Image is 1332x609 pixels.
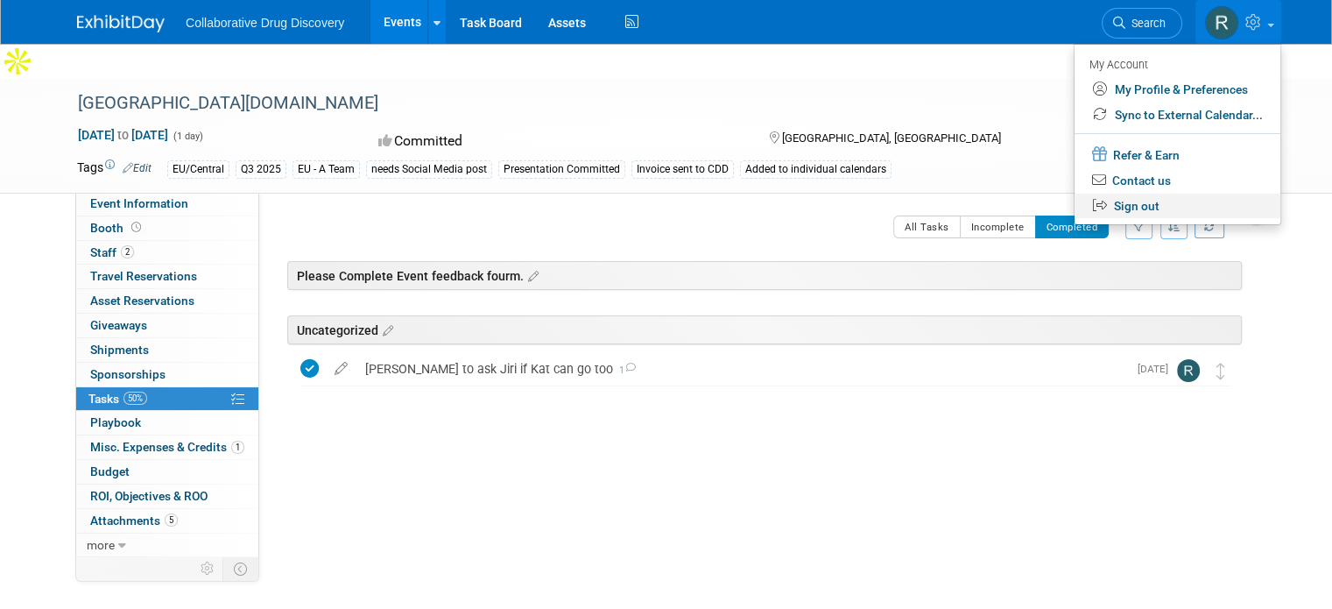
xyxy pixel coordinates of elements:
[1125,17,1166,30] span: Search
[76,411,258,435] a: Playbook
[782,131,1001,145] span: [GEOGRAPHIC_DATA], [GEOGRAPHIC_DATA]
[77,127,169,143] span: [DATE] [DATE]
[172,131,203,142] span: (1 day)
[76,436,258,459] a: Misc. Expenses & Credits1
[193,557,223,580] td: Personalize Event Tab Strip
[90,269,197,283] span: Travel Reservations
[121,245,134,258] span: 2
[378,321,393,338] a: Edit sections
[90,415,141,429] span: Playbook
[236,160,286,179] div: Q3 2025
[1216,363,1225,379] i: Move task
[90,464,130,478] span: Budget
[1195,216,1224,238] a: Refresh
[90,196,188,210] span: Event Information
[90,318,147,332] span: Giveaways
[326,361,356,377] a: edit
[631,160,734,179] div: Invoice sent to CDD
[1138,363,1177,375] span: [DATE]
[613,365,636,376] span: 1
[1035,216,1110,238] button: Completed
[76,241,258,265] a: Staff2
[167,160,229,179] div: EU/Central
[90,343,149,357] span: Shipments
[76,265,258,288] a: Travel Reservations
[1177,359,1200,382] img: Renate Baker
[498,160,625,179] div: Presentation Committed
[223,557,259,580] td: Toggle Event Tabs
[1075,77,1280,103] a: My Profile & Preferences
[88,392,147,406] span: Tasks
[90,367,166,381] span: Sponsorships
[231,441,244,454] span: 1
[76,314,258,337] a: Giveaways
[128,221,144,234] span: Booth not reserved yet
[1089,53,1263,74] div: My Account
[960,216,1036,238] button: Incomplete
[524,266,539,284] a: Edit sections
[76,192,258,216] a: Event Information
[76,338,258,362] a: Shipments
[76,387,258,411] a: Tasks50%
[123,392,147,405] span: 50%
[76,363,258,386] a: Sponsorships
[1075,168,1280,194] a: Contact us
[1075,194,1280,219] a: Sign out
[893,216,961,238] button: All Tasks
[292,160,360,179] div: EU - A Team
[90,245,134,259] span: Staff
[76,216,258,240] a: Booth
[1075,103,1280,128] a: Sync to External Calendar...
[115,128,131,142] span: to
[87,538,115,552] span: more
[186,16,344,30] span: Collaborative Drug Discovery
[287,261,1242,290] div: Please Complete Event feedback fourm.
[77,15,165,32] img: ExhibitDay
[76,509,258,533] a: Attachments5
[72,88,1135,119] div: [GEOGRAPHIC_DATA][DOMAIN_NAME]
[1205,6,1238,39] img: Renate Baker
[373,126,741,157] div: Committed
[287,315,1242,344] div: Uncategorized
[123,162,152,174] a: Edit
[90,294,194,308] span: Asset Reservations
[740,160,892,179] div: Added to individual calendars
[76,534,258,557] a: more
[1075,141,1280,168] a: Refer & Earn
[90,489,208,503] span: ROI, Objectives & ROO
[90,221,144,235] span: Booth
[1062,126,1233,152] div: Event Format
[76,460,258,484] a: Budget
[77,159,152,179] td: Tags
[90,513,178,528] span: Attachments
[1102,8,1182,39] a: Search
[90,440,244,454] span: Misc. Expenses & Credits
[366,160,492,179] div: needs Social Media post
[165,513,178,527] span: 5
[356,354,1127,384] div: [PERSON_NAME] to ask Jiri if Kat can go too
[76,289,258,313] a: Asset Reservations
[76,485,258,508] a: ROI, Objectives & ROO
